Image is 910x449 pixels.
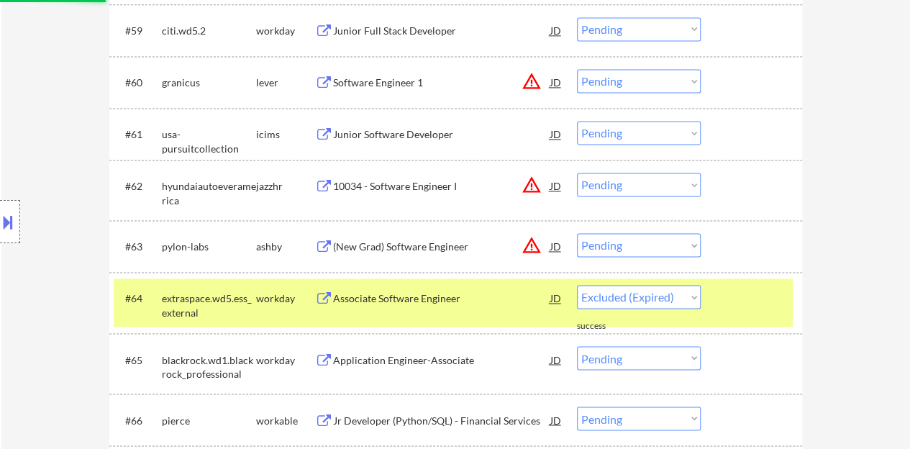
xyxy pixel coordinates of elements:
div: Junior Full Stack Developer [333,24,550,38]
button: warning_amber [522,175,542,195]
div: JD [549,346,563,372]
div: ashby [256,240,315,254]
div: jazzhr [256,179,315,194]
div: workday [256,291,315,306]
div: success [577,320,634,332]
div: Junior Software Developer [333,127,550,142]
div: citi.wd5.2 [162,24,256,38]
div: Software Engineer 1 [333,76,550,90]
div: (New Grad) Software Engineer [333,240,550,254]
div: JD [549,285,563,311]
div: workday [256,24,315,38]
div: #60 [125,76,150,90]
div: 10034 - Software Engineer I [333,179,550,194]
div: JD [549,17,563,43]
div: Associate Software Engineer [333,291,550,306]
div: workable [256,413,315,427]
div: icims [256,127,315,142]
div: JD [549,121,563,147]
div: Application Engineer-Associate [333,353,550,367]
button: warning_amber [522,235,542,255]
div: #65 [125,353,150,367]
div: blackrock.wd1.blackrock_professional [162,353,256,381]
div: pierce [162,413,256,427]
div: Jr Developer (Python/SQL) - Financial Services [333,413,550,427]
div: #59 [125,24,150,38]
div: lever [256,76,315,90]
div: JD [549,69,563,95]
div: JD [549,233,563,259]
div: granicus [162,76,256,90]
div: #66 [125,413,150,427]
div: workday [256,353,315,367]
div: JD [549,173,563,199]
div: JD [549,407,563,432]
button: warning_amber [522,71,542,91]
